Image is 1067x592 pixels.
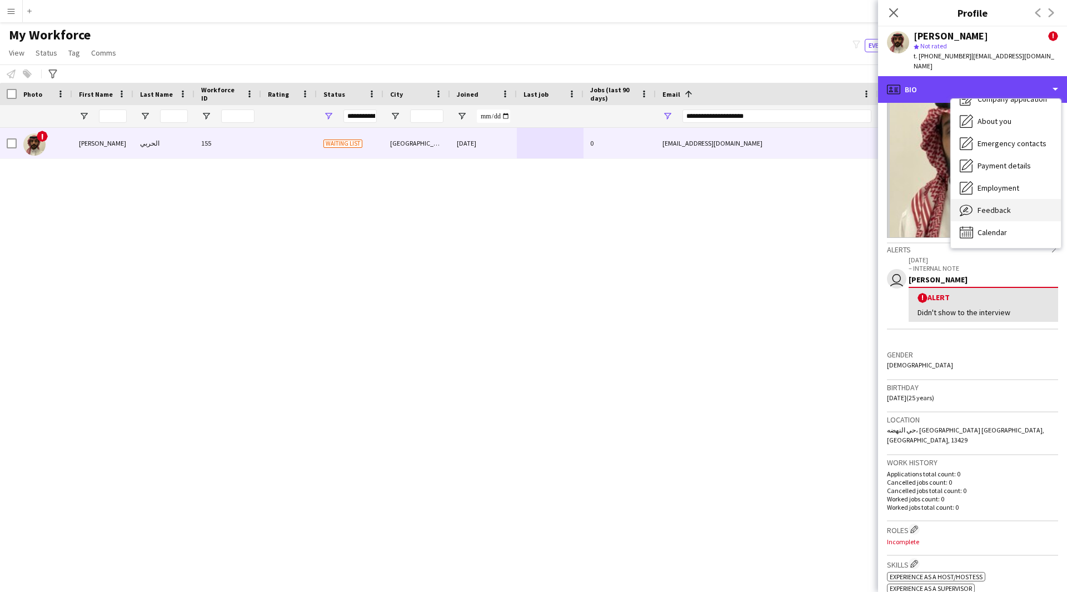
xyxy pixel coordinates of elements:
[909,275,1058,285] div: [PERSON_NAME]
[140,111,150,121] button: Open Filter Menu
[951,110,1061,132] div: About you
[978,205,1011,215] span: Feedback
[450,128,517,158] div: [DATE]
[682,110,871,123] input: Email Filter Input
[918,307,1049,317] div: Didn't show to the interview
[918,293,928,303] span: !
[1048,31,1058,41] span: !
[9,27,91,43] span: My Workforce
[323,111,333,121] button: Open Filter Menu
[887,394,934,402] span: [DATE] (25 years)
[914,52,971,60] span: t. [PHONE_NUMBER]
[477,110,510,123] input: Joined Filter Input
[920,42,947,50] span: Not rated
[195,128,261,158] div: 155
[36,48,57,58] span: Status
[951,155,1061,177] div: Payment details
[887,361,953,369] span: [DEMOGRAPHIC_DATA]
[201,86,241,102] span: Workforce ID
[72,128,133,158] div: [PERSON_NAME]
[390,111,400,121] button: Open Filter Menu
[323,140,362,148] span: Waiting list
[133,128,195,158] div: الحربي
[79,111,89,121] button: Open Filter Menu
[221,110,255,123] input: Workforce ID Filter Input
[323,90,345,98] span: Status
[457,111,467,121] button: Open Filter Menu
[878,6,1067,20] h3: Profile
[390,90,403,98] span: City
[914,31,988,41] div: [PERSON_NAME]
[918,292,1049,303] div: Alert
[887,350,1058,360] h3: Gender
[951,199,1061,221] div: Feedback
[87,46,121,60] a: Comms
[523,90,549,98] span: Last job
[887,478,1058,486] p: Cancelled jobs count: 0
[23,133,46,156] img: سلمان صالح الحربي
[457,90,478,98] span: Joined
[909,264,1058,272] p: – INTERNAL NOTE
[64,46,84,60] a: Tag
[68,48,80,58] span: Tag
[951,221,1061,243] div: Calendar
[590,86,636,102] span: Jobs (last 90 days)
[887,415,1058,425] h3: Location
[914,52,1054,70] span: | [EMAIL_ADDRESS][DOMAIN_NAME]
[951,132,1061,155] div: Emergency contacts
[91,48,116,58] span: Comms
[31,46,62,60] a: Status
[268,90,289,98] span: Rating
[978,116,1011,126] span: About you
[383,128,450,158] div: [GEOGRAPHIC_DATA]
[584,128,656,158] div: 0
[890,573,983,581] span: Experience as a Host/Hostess
[410,110,443,123] input: City Filter Input
[99,110,127,123] input: First Name Filter Input
[37,131,48,142] span: !
[887,558,1058,570] h3: Skills
[887,242,1058,255] div: Alerts
[978,227,1007,237] span: Calendar
[887,486,1058,495] p: Cancelled jobs total count: 0
[201,111,211,121] button: Open Filter Menu
[887,426,1044,444] span: حي النهضه، [GEOGRAPHIC_DATA] [GEOGRAPHIC_DATA], [GEOGRAPHIC_DATA], 13429
[978,183,1019,193] span: Employment
[909,256,1058,264] p: [DATE]
[978,94,1047,104] span: Company application
[878,76,1067,103] div: Bio
[865,39,920,52] button: Everyone8,133
[887,495,1058,503] p: Worked jobs count: 0
[140,90,173,98] span: Last Name
[951,88,1061,110] div: Company application
[951,177,1061,199] div: Employment
[887,457,1058,467] h3: Work history
[656,128,878,158] div: [EMAIL_ADDRESS][DOMAIN_NAME]
[887,503,1058,511] p: Worked jobs total count: 0
[978,138,1046,148] span: Emergency contacts
[9,48,24,58] span: View
[23,90,42,98] span: Photo
[887,470,1058,478] p: Applications total count: 0
[662,90,680,98] span: Email
[887,71,1058,238] img: Crew avatar or photo
[4,46,29,60] a: View
[978,161,1031,171] span: Payment details
[46,67,59,81] app-action-btn: Advanced filters
[887,524,1058,535] h3: Roles
[887,382,1058,392] h3: Birthday
[662,111,672,121] button: Open Filter Menu
[160,110,188,123] input: Last Name Filter Input
[887,538,1058,546] p: Incomplete
[79,90,113,98] span: First Name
